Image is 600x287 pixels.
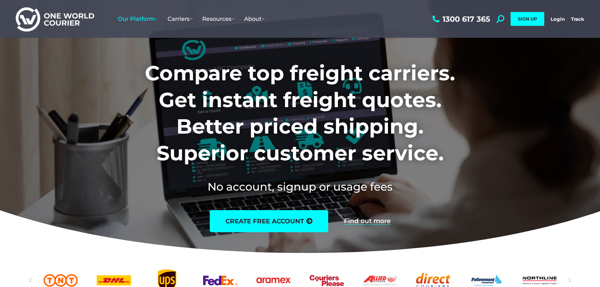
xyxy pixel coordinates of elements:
a: SIGN UP [511,12,544,26]
h2: No account, signup or usage fees [103,179,497,194]
a: Our Platform [113,9,163,29]
a: Login [551,16,565,22]
img: One World Courier [16,6,94,32]
span: SIGN UP [518,16,537,22]
a: 1300 617 365 [431,15,490,23]
a: Track [571,16,584,22]
a: Find out more [344,218,391,225]
span: Carriers [168,15,193,22]
h1: Compare top freight carriers. Get instant freight quotes. Better priced shipping. Superior custom... [103,60,497,166]
a: Resources [197,9,239,29]
a: create free account [210,210,328,232]
span: Resources [202,15,235,22]
span: About [244,15,265,22]
a: About [239,9,269,29]
span: Our Platform [118,15,158,22]
a: Carriers [163,9,197,29]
